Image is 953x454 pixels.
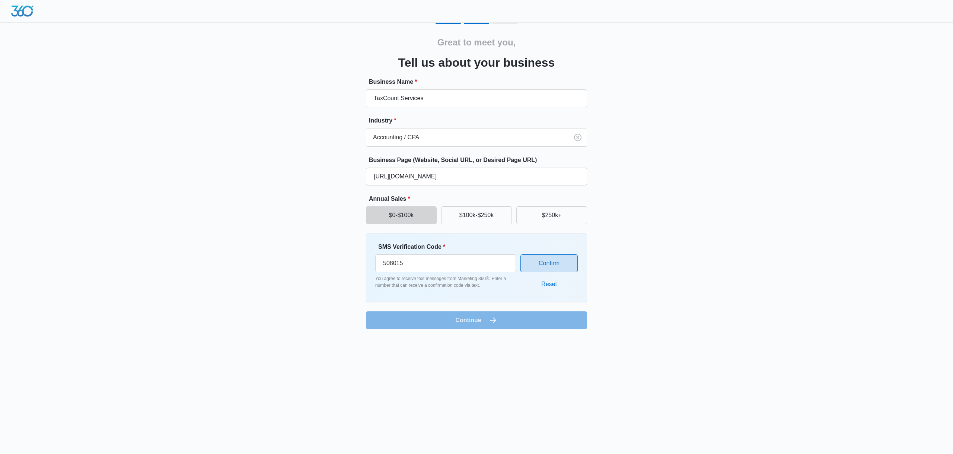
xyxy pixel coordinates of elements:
[369,116,590,125] label: Industry
[366,89,587,107] input: e.g. Jane's Plumbing
[369,156,590,165] label: Business Page (Website, Social URL, or Desired Page URL)
[369,77,590,86] label: Business Name
[375,254,516,272] input: Enter verification code
[398,54,555,72] h3: Tell us about your business
[366,206,437,224] button: $0-$100k
[516,206,587,224] button: $250k+
[366,168,587,185] input: e.g. janesplumbing.com
[375,275,516,289] p: You agree to receive text messages from Marketing 360®. Enter a number that can receive a confirm...
[520,254,578,272] button: Confirm
[437,36,516,49] h2: Great to meet you,
[369,194,590,203] label: Annual Sales
[572,131,584,143] button: Clear
[534,275,564,293] button: Reset
[441,206,512,224] button: $100k-$250k
[378,242,519,251] label: SMS Verification Code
